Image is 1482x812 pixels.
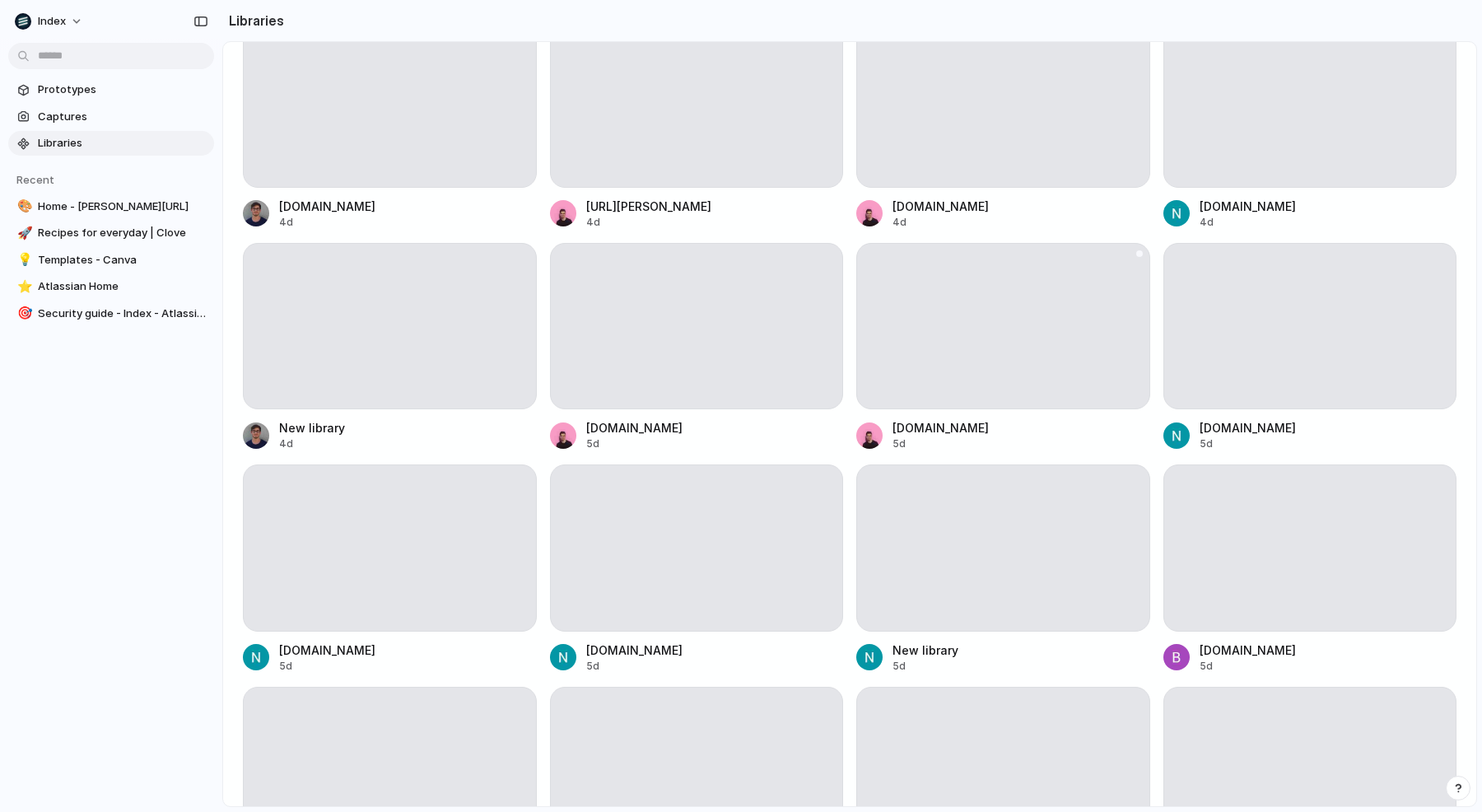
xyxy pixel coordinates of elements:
div: [DOMAIN_NAME] [279,198,375,215]
div: New library [892,642,958,659]
button: Index [8,8,91,35]
div: 5d [586,659,683,674]
div: [DOMAIN_NAME] [892,198,989,215]
span: Atlassian Home [38,278,207,295]
div: 🎯 [17,304,29,323]
span: Libraries [38,135,207,152]
a: 🎯Security guide - Index - Atlassian Administration [8,301,214,326]
div: 5d [892,659,958,674]
div: [DOMAIN_NAME] [892,419,989,436]
div: 🚀 [17,224,29,243]
span: Prototypes [38,82,207,98]
div: 5d [1200,659,1296,674]
div: [DOMAIN_NAME] [586,642,683,659]
span: Security guide - Index - Atlassian Administration [38,306,207,322]
button: 🚀 [15,225,31,241]
span: Home - [PERSON_NAME][URL] [38,198,207,215]
div: 4d [279,436,345,451]
div: 4d [1200,215,1296,230]
span: Templates - Canva [38,252,207,268]
a: Libraries [8,131,214,156]
div: [URL][PERSON_NAME] [586,198,711,215]
a: Captures [8,105,214,129]
div: 💡 [17,250,29,269]
div: ⭐ [17,278,29,296]
span: Captures [38,109,207,125]
span: Recent [16,173,54,186]
div: 5d [586,436,683,451]
div: [DOMAIN_NAME] [1200,198,1296,215]
div: [DOMAIN_NAME] [586,419,683,436]
div: 🎨 [17,197,29,216]
button: 🎯 [15,306,31,322]
div: 5d [279,659,375,674]
span: Recipes for everyday | Clove [38,225,207,241]
a: 🎨Home - [PERSON_NAME][URL] [8,194,214,219]
div: 5d [892,436,989,451]
div: New library [279,419,345,436]
div: [DOMAIN_NAME] [1200,419,1296,436]
a: Prototypes [8,77,214,102]
div: [DOMAIN_NAME] [1200,642,1296,659]
span: Index [38,13,66,30]
button: 💡 [15,252,31,268]
a: 🚀Recipes for everyday | Clove [8,221,214,245]
button: 🎨 [15,198,31,215]
h2: Libraries [222,11,284,30]
div: 5d [1200,436,1296,451]
a: 💡Templates - Canva [8,248,214,273]
button: ⭐ [15,278,31,295]
div: 4d [892,215,989,230]
a: ⭐Atlassian Home [8,274,214,299]
div: 4d [586,215,711,230]
div: 4d [279,215,375,230]
div: [DOMAIN_NAME] [279,642,375,659]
